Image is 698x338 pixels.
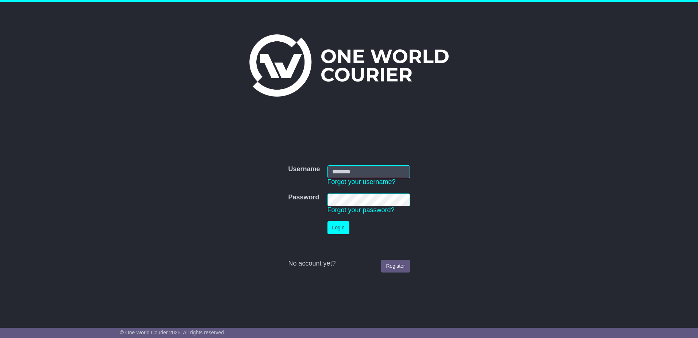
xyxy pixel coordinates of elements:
label: Username [288,165,320,173]
a: Register [381,260,410,273]
label: Password [288,194,319,202]
img: One World [249,34,449,97]
span: © One World Courier 2025. All rights reserved. [120,330,226,335]
a: Forgot your username? [327,178,396,185]
div: No account yet? [288,260,410,268]
a: Forgot your password? [327,206,395,214]
button: Login [327,221,349,234]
